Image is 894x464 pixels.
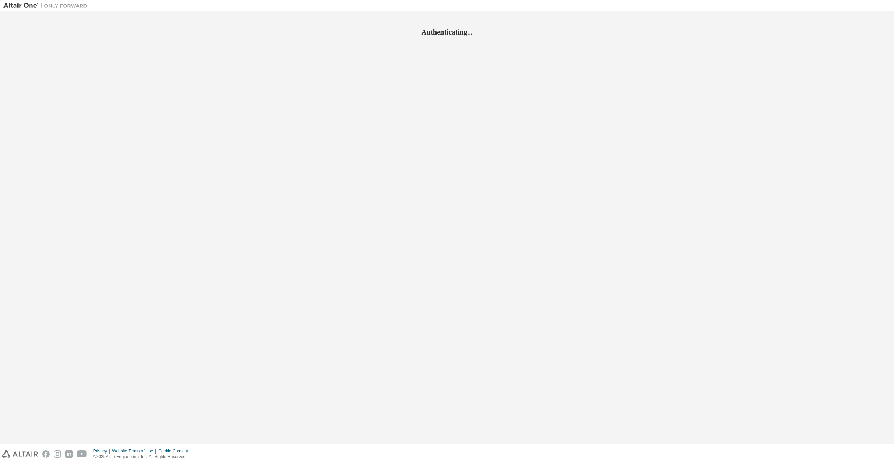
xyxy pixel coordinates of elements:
[77,450,87,458] img: youtube.svg
[3,2,91,9] img: Altair One
[2,450,38,458] img: altair_logo.svg
[93,454,192,460] p: © 2025 Altair Engineering, Inc. All Rights Reserved.
[42,450,50,458] img: facebook.svg
[93,448,112,454] div: Privacy
[3,28,891,37] h2: Authenticating...
[54,450,61,458] img: instagram.svg
[112,448,158,454] div: Website Terms of Use
[158,448,192,454] div: Cookie Consent
[65,450,73,458] img: linkedin.svg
